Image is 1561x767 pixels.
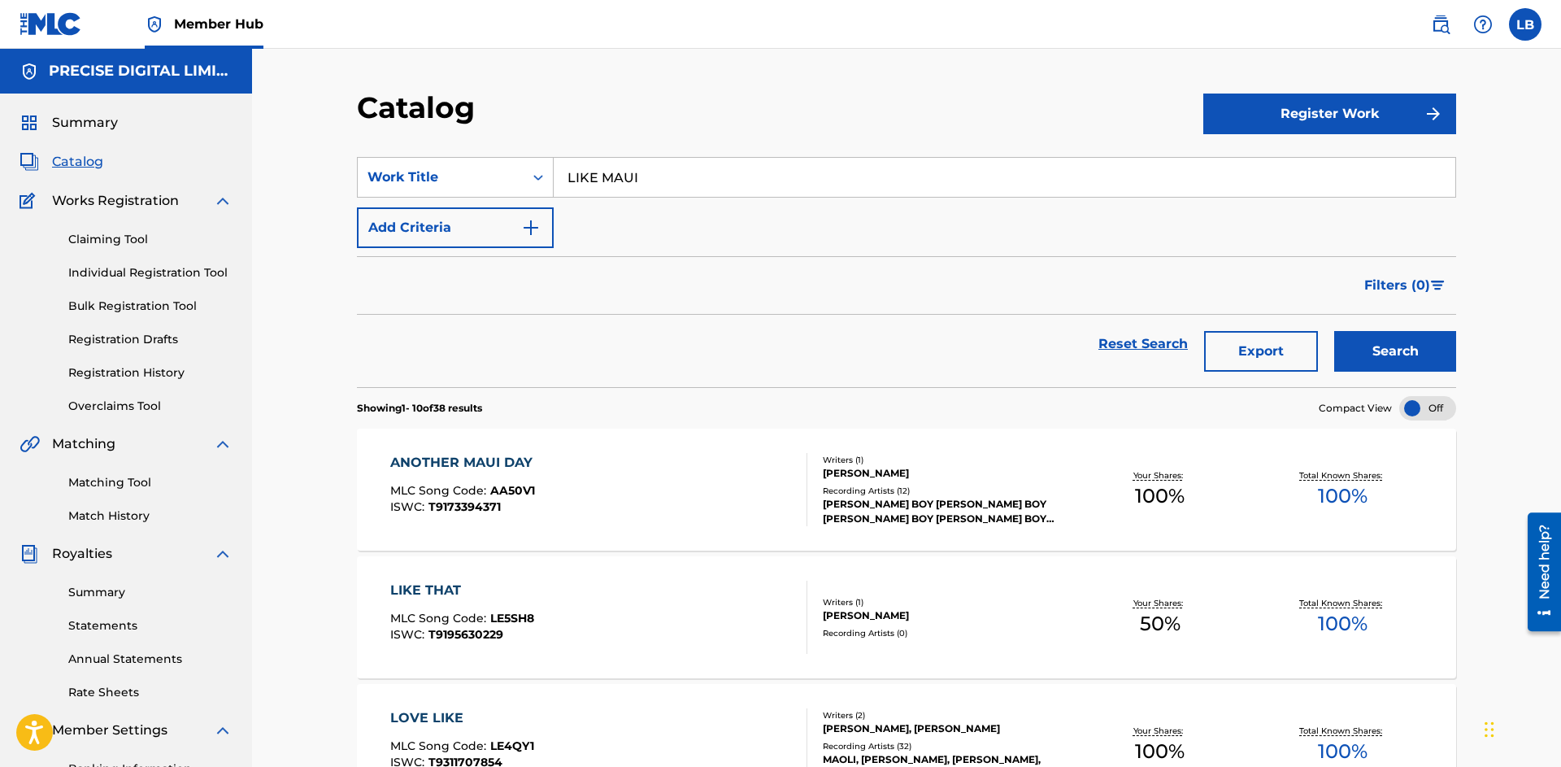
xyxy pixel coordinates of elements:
[213,721,233,740] img: expand
[52,191,179,211] span: Works Registration
[1509,8,1541,41] div: User Menu
[1299,597,1386,609] p: Total Known Shares:
[213,434,233,454] img: expand
[1319,401,1392,416] span: Compact View
[1485,705,1494,754] div: Drag
[1515,505,1561,640] iframe: Resource Center
[52,544,112,564] span: Royalties
[68,364,233,381] a: Registration History
[213,191,233,211] img: expand
[390,611,490,625] span: MLC Song Code :
[1133,469,1187,482] p: Your Shares:
[68,331,233,348] a: Registration Drafts
[20,113,39,133] img: Summary
[1203,94,1456,134] button: Register Work
[68,231,233,248] a: Claiming Tool
[390,581,534,600] div: LIKE THAT
[521,218,541,238] img: 9d2ae6d4665cec9f34b9.svg
[1090,326,1196,362] a: Reset Search
[1354,265,1456,306] button: Filters (0)
[52,434,115,454] span: Matching
[20,113,118,133] a: SummarySummary
[68,651,233,668] a: Annual Statements
[68,508,233,525] a: Match History
[390,499,428,514] span: ISWC :
[823,608,1068,623] div: [PERSON_NAME]
[390,627,428,642] span: ISWC :
[145,15,164,34] img: Top Rightsholder
[68,264,233,281] a: Individual Registration Tool
[20,191,41,211] img: Works Registration
[357,401,482,416] p: Showing 1 - 10 of 38 results
[390,708,534,728] div: LOVE LIKE
[1364,276,1430,295] span: Filters ( 0 )
[20,12,82,36] img: MLC Logo
[1334,331,1456,372] button: Search
[1424,8,1457,41] a: Public Search
[823,466,1068,481] div: [PERSON_NAME]
[213,544,233,564] img: expand
[20,544,39,564] img: Royalties
[1431,281,1445,290] img: filter
[68,584,233,601] a: Summary
[823,709,1068,721] div: Writers ( 2 )
[49,62,233,81] h5: PRECISE DIGITAL LIMITED
[68,298,233,315] a: Bulk Registration Tool
[428,499,501,514] span: T9173394371
[490,611,534,625] span: LE5SH8
[357,207,554,248] button: Add Criteria
[1299,469,1386,482] p: Total Known Shares:
[1133,597,1187,609] p: Your Shares:
[357,429,1456,551] a: ANOTHER MAUI DAYMLC Song Code:AA50V1ISWC:T9173394371Writers (1)[PERSON_NAME]Recording Artists (12...
[68,617,233,634] a: Statements
[1431,15,1450,34] img: search
[490,483,535,498] span: AA50V1
[174,15,263,33] span: Member Hub
[52,152,103,172] span: Catalog
[357,89,483,126] h2: Catalog
[20,152,39,172] img: Catalog
[823,497,1068,526] div: [PERSON_NAME] BOY [PERSON_NAME] BOY [PERSON_NAME] BOY [PERSON_NAME] BOY [PERSON_NAME] BOY [PERSON...
[367,168,514,187] div: Work Title
[1140,609,1181,638] span: 50 %
[1318,609,1368,638] span: 100 %
[1133,725,1187,737] p: Your Shares:
[52,721,167,740] span: Member Settings
[20,152,103,172] a: CatalogCatalog
[1204,331,1318,372] button: Export
[1135,482,1185,511] span: 100 %
[1299,725,1386,737] p: Total Known Shares:
[1135,737,1185,766] span: 100 %
[52,113,118,133] span: Summary
[390,483,490,498] span: MLC Song Code :
[20,434,40,454] img: Matching
[823,596,1068,608] div: Writers ( 1 )
[428,627,503,642] span: T9195630229
[357,556,1456,678] a: LIKE THATMLC Song Code:LE5SH8ISWC:T9195630229Writers (1)[PERSON_NAME]Recording Artists (0)Your Sh...
[20,62,39,81] img: Accounts
[823,740,1068,752] div: Recording Artists ( 32 )
[1480,689,1561,767] iframe: Chat Widget
[390,739,490,753] span: MLC Song Code :
[68,398,233,415] a: Overclaims Tool
[68,684,233,701] a: Rate Sheets
[357,157,1456,387] form: Search Form
[823,627,1068,639] div: Recording Artists ( 0 )
[490,739,534,753] span: LE4QY1
[1318,482,1368,511] span: 100 %
[823,721,1068,736] div: [PERSON_NAME], [PERSON_NAME]
[823,454,1068,466] div: Writers ( 1 )
[390,453,541,473] div: ANOTHER MAUI DAY
[68,474,233,491] a: Matching Tool
[1318,737,1368,766] span: 100 %
[1467,8,1499,41] div: Help
[1473,15,1493,34] img: help
[1424,104,1443,124] img: f7272a7cc735f4ea7f67.svg
[823,485,1068,497] div: Recording Artists ( 12 )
